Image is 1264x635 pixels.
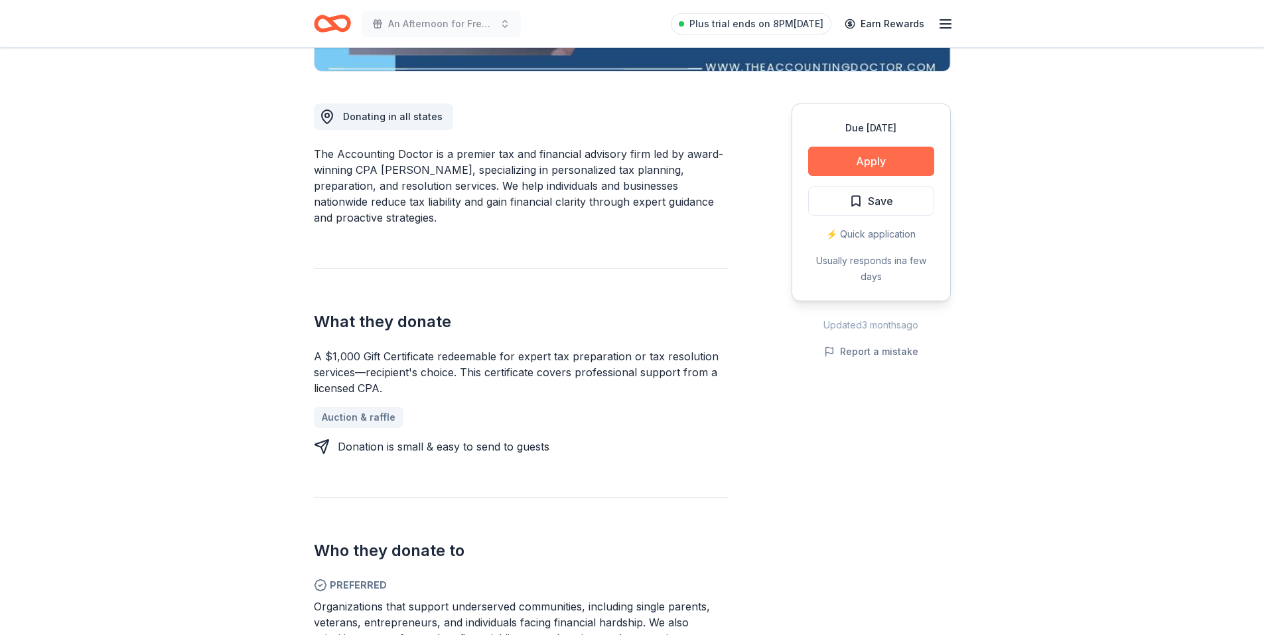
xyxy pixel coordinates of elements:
[808,226,934,242] div: ⚡️ Quick application
[343,111,443,122] span: Donating in all states
[388,16,494,32] span: An Afternoon for Freedom
[808,186,934,216] button: Save
[314,407,403,428] a: Auction & raffle
[362,11,521,37] button: An Afternoon for Freedom
[808,120,934,136] div: Due [DATE]
[314,348,728,396] div: A $1,000 Gift Certificate redeemable for expert tax preparation or tax resolution services—recipi...
[314,146,728,226] div: The Accounting Doctor is a premier tax and financial advisory firm led by award-winning CPA [PERS...
[314,8,351,39] a: Home
[314,577,728,593] span: Preferred
[868,192,893,210] span: Save
[824,344,918,360] button: Report a mistake
[314,540,728,561] h2: Who they donate to
[837,12,932,36] a: Earn Rewards
[808,147,934,176] button: Apply
[808,253,934,285] div: Usually responds in a few days
[338,439,549,455] div: Donation is small & easy to send to guests
[314,311,728,332] h2: What they donate
[689,16,823,32] span: Plus trial ends on 8PM[DATE]
[792,317,951,333] div: Updated 3 months ago
[671,13,831,35] a: Plus trial ends on 8PM[DATE]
